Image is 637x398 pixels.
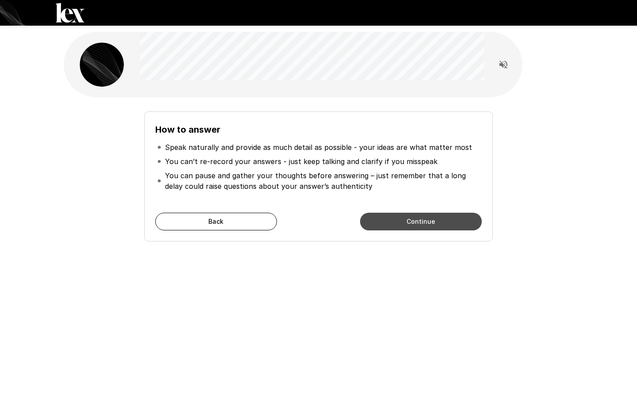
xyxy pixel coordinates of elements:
[495,56,512,73] button: Read questions aloud
[155,124,220,135] b: How to answer
[80,42,124,87] img: lex_avatar2.png
[165,170,480,191] p: You can pause and gather your thoughts before answering – just remember that a long delay could r...
[165,142,472,153] p: Speak naturally and provide as much detail as possible - your ideas are what matter most
[165,156,437,167] p: You can’t re-record your answers - just keep talking and clarify if you misspeak
[360,213,482,230] button: Continue
[155,213,277,230] button: Back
